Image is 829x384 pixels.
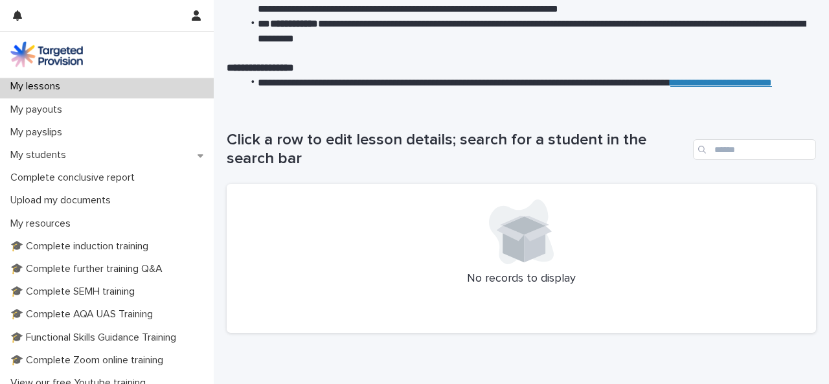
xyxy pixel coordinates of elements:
[242,272,801,286] p: No records to display
[5,240,159,253] p: 🎓 Complete induction training
[5,354,174,367] p: 🎓 Complete Zoom online training
[5,80,71,93] p: My lessons
[5,104,73,116] p: My payouts
[5,149,76,161] p: My students
[5,308,163,321] p: 🎓 Complete AQA UAS Training
[5,172,145,184] p: Complete conclusive report
[5,286,145,298] p: 🎓 Complete SEMH training
[227,131,688,168] h1: Click a row to edit lesson details; search for a student in the search bar
[5,332,187,344] p: 🎓 Functional Skills Guidance Training
[5,126,73,139] p: My payslips
[5,194,121,207] p: Upload my documents
[5,263,173,275] p: 🎓 Complete further training Q&A
[5,218,81,230] p: My resources
[10,41,83,67] img: M5nRWzHhSzIhMunXDL62
[693,139,816,160] input: Search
